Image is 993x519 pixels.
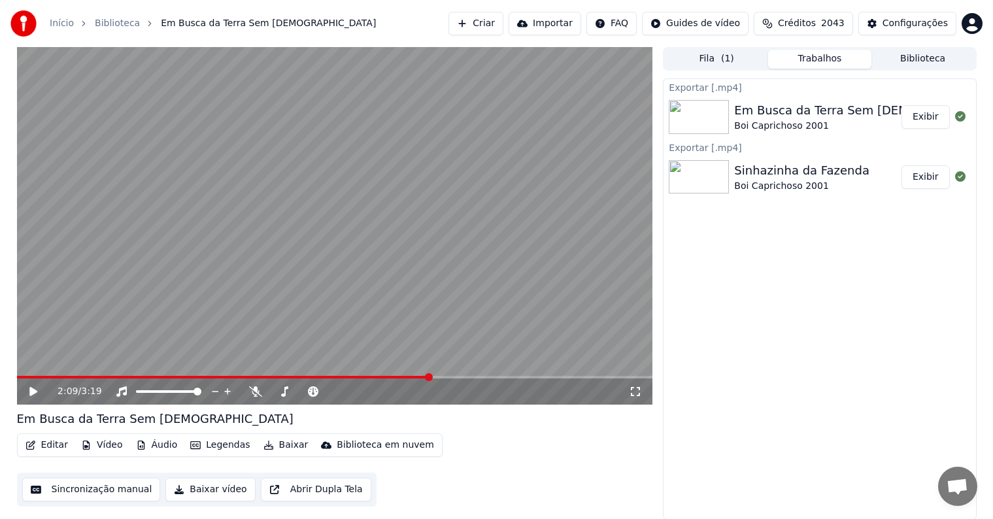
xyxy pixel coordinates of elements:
div: / [58,385,89,398]
div: Biblioteca em nuvem [337,439,434,452]
button: Exibir [901,165,950,189]
button: Créditos2043 [754,12,853,35]
span: 2:09 [58,385,78,398]
button: Importar [509,12,581,35]
button: Legendas [185,436,255,454]
button: Fila [665,50,768,69]
button: Trabalhos [768,50,871,69]
img: youka [10,10,37,37]
button: Exibir [901,105,950,129]
button: Criar [448,12,503,35]
button: Configurações [858,12,956,35]
button: Biblioteca [871,50,975,69]
span: Créditos [778,17,816,30]
button: Abrir Dupla Tela [261,478,371,501]
button: Baixar [258,436,314,454]
button: Baixar vídeo [165,478,255,501]
span: 3:19 [81,385,101,398]
span: Em Busca da Terra Sem [DEMOGRAPHIC_DATA] [161,17,376,30]
button: Áudio [131,436,183,454]
button: Guides de vídeo [642,12,749,35]
div: Em Busca da Terra Sem [DEMOGRAPHIC_DATA] [17,410,294,428]
div: Configurações [883,17,948,30]
a: Início [50,17,74,30]
button: Editar [20,436,73,454]
button: FAQ [586,12,637,35]
button: Vídeo [76,436,128,454]
span: ( 1 ) [721,52,734,65]
div: Boi Caprichoso 2001 [734,180,869,193]
a: Bate-papo aberto [938,467,977,506]
div: Exportar [.mp4] [664,79,975,95]
div: Exportar [.mp4] [664,139,975,155]
span: 2043 [821,17,845,30]
a: Biblioteca [95,17,140,30]
button: Sincronização manual [22,478,161,501]
nav: breadcrumb [50,17,376,30]
div: Sinhazinha da Fazenda [734,161,869,180]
